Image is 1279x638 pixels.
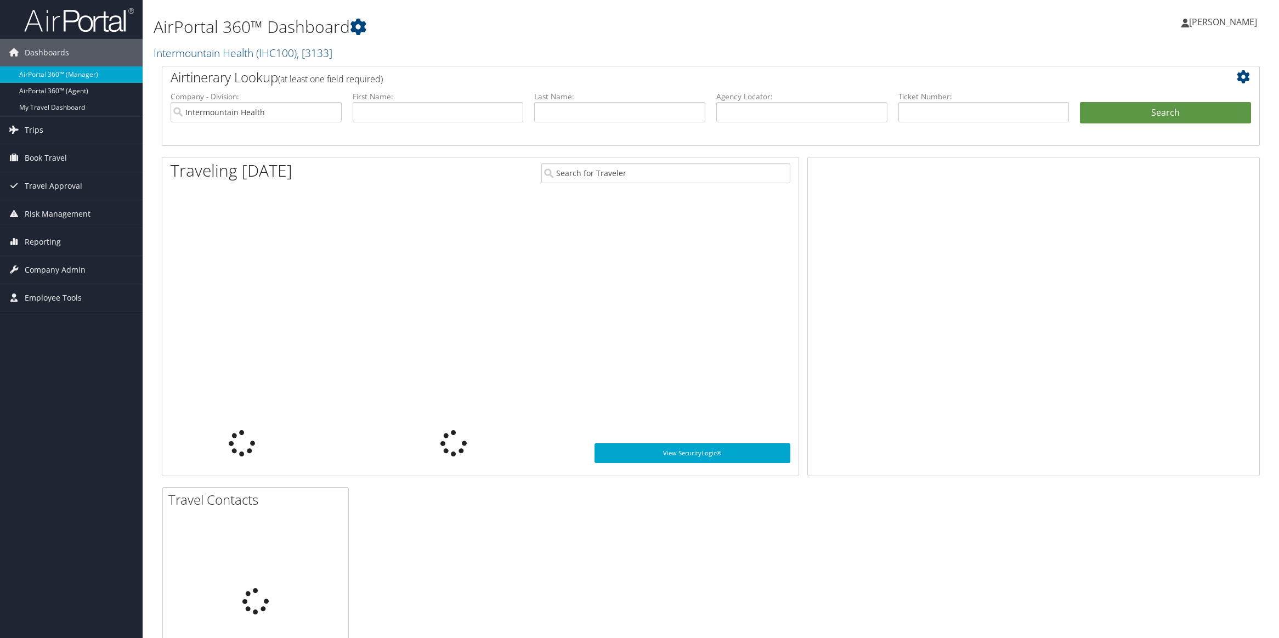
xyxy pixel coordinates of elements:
span: (at least one field required) [278,73,383,85]
label: Last Name: [534,91,705,102]
span: Trips [25,116,43,144]
h2: Travel Contacts [168,490,348,509]
label: Company - Division: [171,91,342,102]
span: , [ 3133 ] [297,46,332,60]
span: Dashboards [25,39,69,66]
span: Company Admin [25,256,86,284]
span: Employee Tools [25,284,82,312]
h1: AirPortal 360™ Dashboard [154,15,897,38]
h1: Traveling [DATE] [171,159,292,182]
span: ( IHC100 ) [256,46,297,60]
span: Book Travel [25,144,67,172]
a: [PERSON_NAME] [1181,5,1268,38]
h2: Airtinerary Lookup [171,68,1159,87]
label: First Name: [353,91,524,102]
button: Search [1080,102,1251,124]
a: Intermountain Health [154,46,332,60]
label: Agency Locator: [716,91,887,102]
span: Reporting [25,228,61,256]
span: Travel Approval [25,172,82,200]
a: View SecurityLogic® [595,443,790,463]
label: Ticket Number: [898,91,1069,102]
img: airportal-logo.png [24,7,134,33]
span: [PERSON_NAME] [1189,16,1257,28]
span: Risk Management [25,200,90,228]
input: Search for Traveler [541,163,790,183]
